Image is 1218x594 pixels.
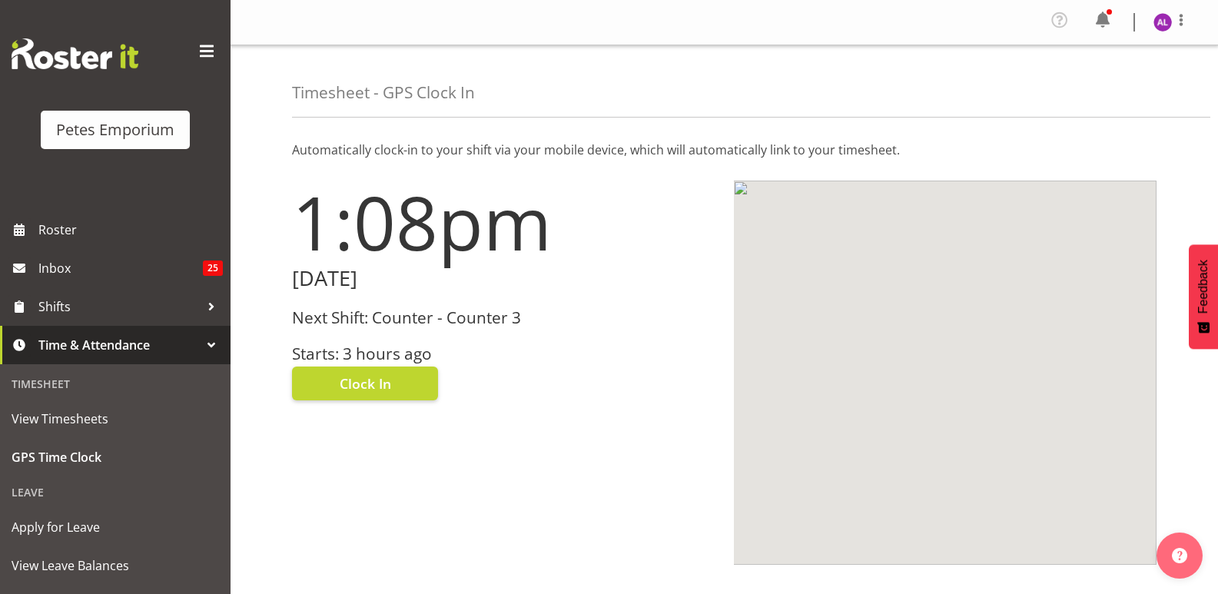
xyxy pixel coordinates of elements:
a: View Leave Balances [4,546,227,585]
a: GPS Time Clock [4,438,227,476]
p: Automatically clock-in to your shift via your mobile device, which will automatically link to you... [292,141,1157,159]
span: View Timesheets [12,407,219,430]
span: Time & Attendance [38,334,200,357]
span: Shifts [38,295,200,318]
span: View Leave Balances [12,554,219,577]
a: View Timesheets [4,400,227,438]
div: Timesheet [4,368,227,400]
div: Petes Emporium [56,118,174,141]
span: Clock In [340,373,391,393]
h4: Timesheet - GPS Clock In [292,84,475,101]
div: Leave [4,476,227,508]
span: Feedback [1196,260,1210,314]
img: help-xxl-2.png [1172,548,1187,563]
h3: Starts: 3 hours ago [292,345,715,363]
img: abigail-lane11345.jpg [1153,13,1172,32]
span: Inbox [38,257,203,280]
a: Apply for Leave [4,508,227,546]
h2: [DATE] [292,267,715,290]
h1: 1:08pm [292,181,715,264]
button: Feedback - Show survey [1189,244,1218,349]
span: GPS Time Clock [12,446,219,469]
span: 25 [203,260,223,276]
img: Rosterit website logo [12,38,138,69]
span: Apply for Leave [12,516,219,539]
button: Clock In [292,367,438,400]
span: Roster [38,218,223,241]
h3: Next Shift: Counter - Counter 3 [292,309,715,327]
